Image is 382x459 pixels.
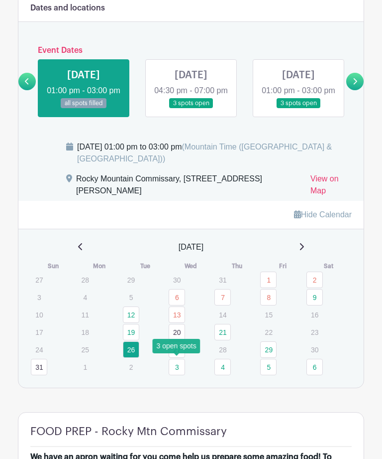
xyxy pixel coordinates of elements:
[123,306,139,323] a: 12
[169,306,185,323] a: 13
[214,261,260,271] th: Thu
[31,359,47,375] a: 31
[30,261,76,271] th: Sun
[306,324,323,340] p: 23
[77,342,93,357] p: 25
[77,324,93,340] p: 18
[306,307,323,322] p: 16
[306,359,323,375] a: 6
[123,290,139,305] p: 5
[169,272,185,288] p: 30
[122,261,168,271] th: Tue
[123,359,139,375] p: 2
[30,425,227,438] h4: FOOD PREP - Rocky Mtn Commissary
[168,261,214,271] th: Wed
[260,359,277,375] a: 5
[294,210,352,219] a: Hide Calendar
[77,359,93,375] p: 1
[179,241,203,253] span: [DATE]
[77,272,93,288] p: 28
[169,324,185,340] a: 20
[31,324,47,340] p: 17
[214,289,231,306] a: 7
[169,359,185,375] a: 3
[77,290,93,305] p: 4
[76,173,302,201] div: Rocky Mountain Commissary, [STREET_ADDRESS][PERSON_NAME]
[36,46,346,55] h6: Event Dates
[306,289,323,306] a: 9
[153,339,200,353] div: 3 open spots
[214,324,231,340] a: 21
[214,307,231,322] p: 14
[77,141,352,165] div: [DATE] 01:00 pm to 03:00 pm
[310,173,352,201] a: View on Map
[260,324,277,340] p: 22
[260,261,305,271] th: Fri
[169,289,185,306] a: 6
[214,359,231,375] a: 4
[30,3,105,13] h6: Dates and locations
[123,324,139,340] a: 19
[260,307,277,322] p: 15
[123,341,139,358] a: 26
[214,342,231,357] p: 28
[214,272,231,288] p: 31
[31,307,47,322] p: 10
[306,261,352,271] th: Sat
[31,342,47,357] p: 24
[123,272,139,288] p: 29
[260,341,277,358] a: 29
[31,272,47,288] p: 27
[260,272,277,288] a: 1
[77,307,93,322] p: 11
[77,143,332,163] span: (Mountain Time ([GEOGRAPHIC_DATA] & [GEOGRAPHIC_DATA]))
[260,289,277,306] a: 8
[306,342,323,357] p: 30
[306,272,323,288] a: 2
[31,290,47,305] p: 3
[76,261,122,271] th: Mon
